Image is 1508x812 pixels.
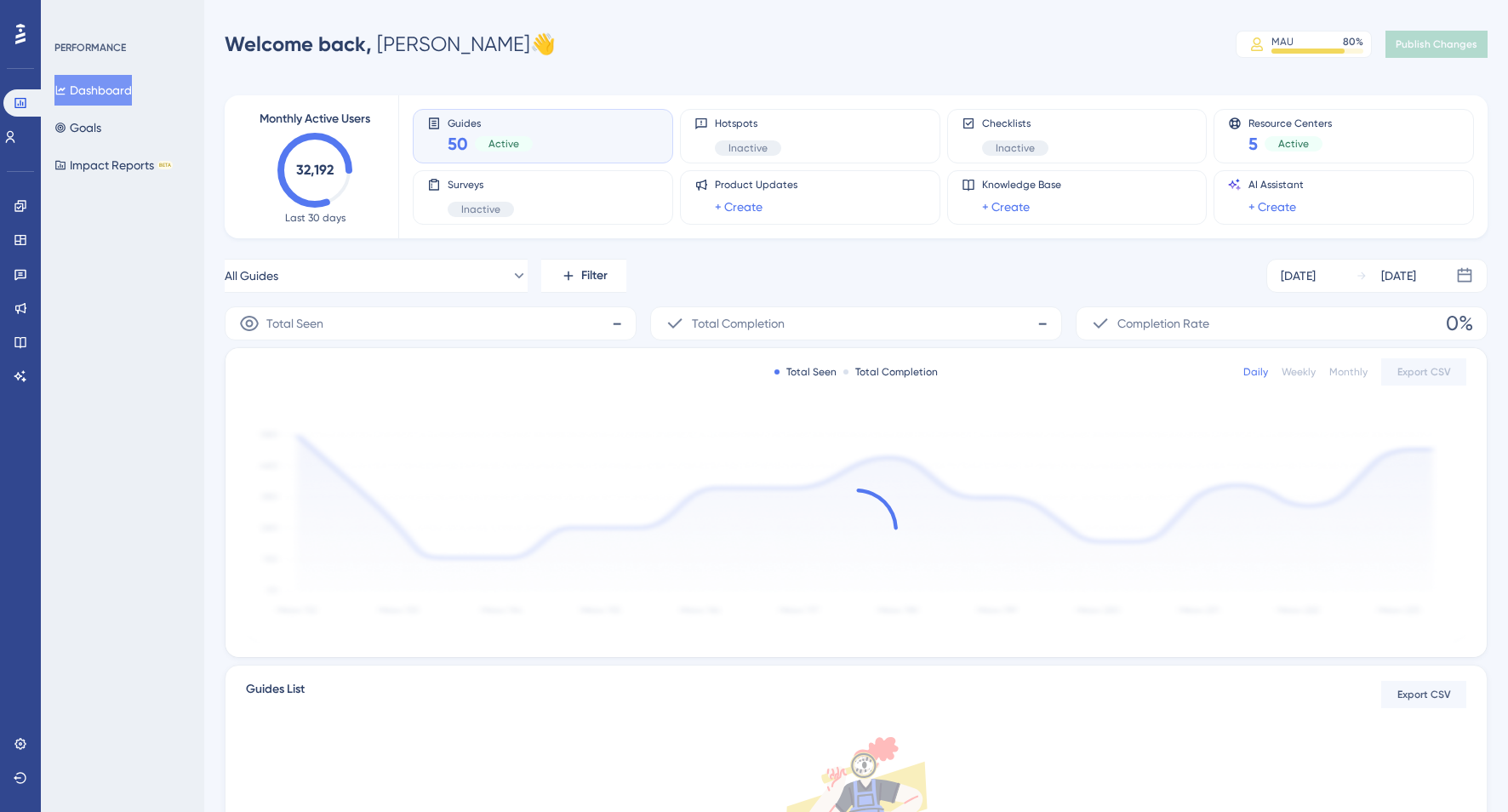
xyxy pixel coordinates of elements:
[1117,313,1209,334] span: Completion Rate
[1248,197,1296,217] a: + Create
[448,117,533,129] span: Guides
[1385,31,1488,58] button: Publish Changes
[715,117,781,130] span: Hotspots
[54,75,132,106] button: Dashboard
[488,137,519,151] span: Active
[1381,358,1466,386] button: Export CSV
[157,161,173,169] div: BETA
[1248,132,1258,156] span: 5
[1271,35,1294,49] div: MAU
[1396,37,1477,51] span: Publish Changes
[448,178,514,192] span: Surveys
[266,313,323,334] span: Total Seen
[1381,266,1416,286] div: [DATE]
[225,31,372,56] span: Welcome back,
[843,365,938,379] div: Total Completion
[612,310,622,337] span: -
[461,203,500,216] span: Inactive
[982,178,1061,192] span: Knowledge Base
[715,197,763,217] a: + Create
[996,141,1035,155] span: Inactive
[296,162,334,178] text: 32,192
[1343,35,1363,49] div: 80 %
[246,679,305,710] span: Guides List
[225,259,528,293] button: All Guides
[54,150,173,180] button: Impact ReportsBETA
[1243,365,1268,379] div: Daily
[541,259,626,293] button: Filter
[1282,365,1316,379] div: Weekly
[692,313,785,334] span: Total Completion
[982,197,1030,217] a: + Create
[225,31,556,58] div: [PERSON_NAME] 👋
[1248,178,1304,192] span: AI Assistant
[1381,681,1466,708] button: Export CSV
[54,41,126,54] div: PERFORMANCE
[1281,266,1316,286] div: [DATE]
[1397,365,1451,379] span: Export CSV
[1037,310,1048,337] span: -
[581,266,608,286] span: Filter
[715,178,797,192] span: Product Updates
[285,211,346,225] span: Last 30 days
[1397,688,1451,701] span: Export CSV
[1446,310,1473,337] span: 0%
[982,117,1048,130] span: Checklists
[728,141,768,155] span: Inactive
[260,109,370,129] span: Monthly Active Users
[54,112,101,143] button: Goals
[225,266,278,286] span: All Guides
[1329,365,1368,379] div: Monthly
[1278,137,1309,151] span: Active
[1248,117,1332,129] span: Resource Centers
[448,132,468,156] span: 50
[774,365,837,379] div: Total Seen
